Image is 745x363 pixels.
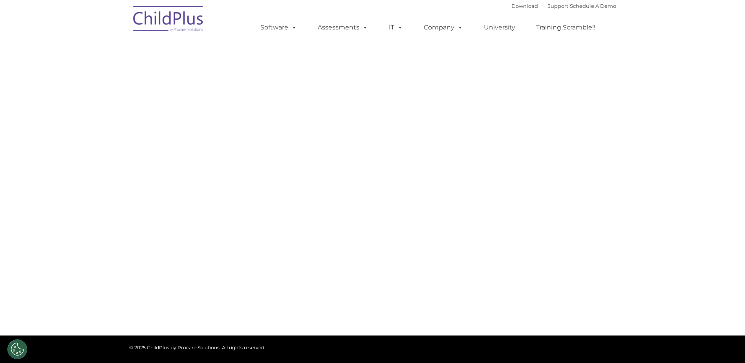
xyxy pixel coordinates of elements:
[381,20,411,35] a: IT
[310,20,376,35] a: Assessments
[7,339,27,359] button: Cookies Settings
[528,20,603,35] a: Training Scramble!!
[129,0,208,40] img: ChildPlus by Procare Solutions
[416,20,471,35] a: Company
[547,3,568,9] a: Support
[511,3,538,9] a: Download
[511,3,616,9] font: |
[129,345,265,350] span: © 2025 ChildPlus by Procare Solutions. All rights reserved.
[570,3,616,9] a: Schedule A Demo
[253,20,305,35] a: Software
[476,20,523,35] a: University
